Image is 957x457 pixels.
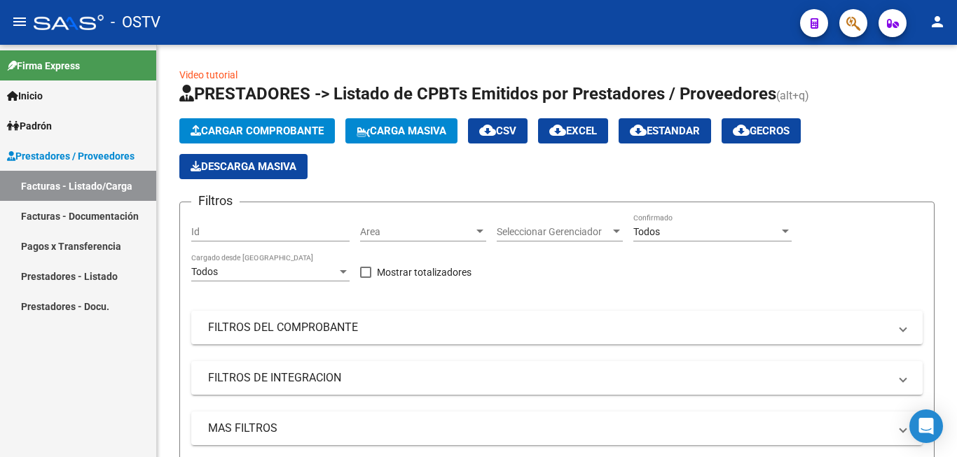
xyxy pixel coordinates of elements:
mat-icon: person [929,13,946,30]
span: EXCEL [549,125,597,137]
button: EXCEL [538,118,608,143]
mat-expansion-panel-header: FILTROS DEL COMPROBANTE [191,311,923,344]
span: Todos [191,266,218,277]
app-download-masive: Descarga masiva de comprobantes (adjuntos) [179,154,308,179]
button: Descarga Masiva [179,154,308,179]
button: Carga Masiva [345,118,457,143]
mat-expansion-panel-header: MAS FILTROS [191,412,923,445]
span: Todos [633,226,660,237]
a: Video tutorial [179,69,237,80]
mat-panel-title: FILTROS DE INTEGRACION [208,370,889,386]
span: Descarga Masiva [191,160,296,173]
span: Seleccionar Gerenciador [497,226,610,238]
span: Estandar [630,125,700,137]
mat-expansion-panel-header: FILTROS DE INTEGRACION [191,361,923,395]
span: Carga Masiva [357,125,446,137]
button: Estandar [619,118,711,143]
mat-icon: cloud_download [549,122,566,139]
span: (alt+q) [776,89,809,102]
span: Firma Express [7,58,80,73]
button: Cargar Comprobante [179,118,335,143]
span: - OSTV [111,7,160,38]
span: Padrón [7,118,52,134]
button: CSV [468,118,528,143]
span: PRESTADORES -> Listado de CPBTs Emitidos por Prestadores / Proveedores [179,84,776,104]
span: Gecros [733,125,790,137]
span: CSV [479,125,516,137]
span: Prestadores / Proveedores [7,148,135,164]
span: Inicio [7,88,43,104]
h3: Filtros [191,191,240,211]
div: Open Intercom Messenger [909,409,943,443]
span: Mostrar totalizadores [377,264,471,281]
mat-icon: cloud_download [479,122,496,139]
span: Cargar Comprobante [191,125,324,137]
button: Gecros [722,118,801,143]
mat-panel-title: FILTROS DEL COMPROBANTE [208,320,889,335]
mat-icon: cloud_download [733,122,750,139]
mat-icon: cloud_download [630,122,647,139]
mat-icon: menu [11,13,28,30]
span: Area [360,226,474,238]
mat-panel-title: MAS FILTROS [208,421,889,436]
